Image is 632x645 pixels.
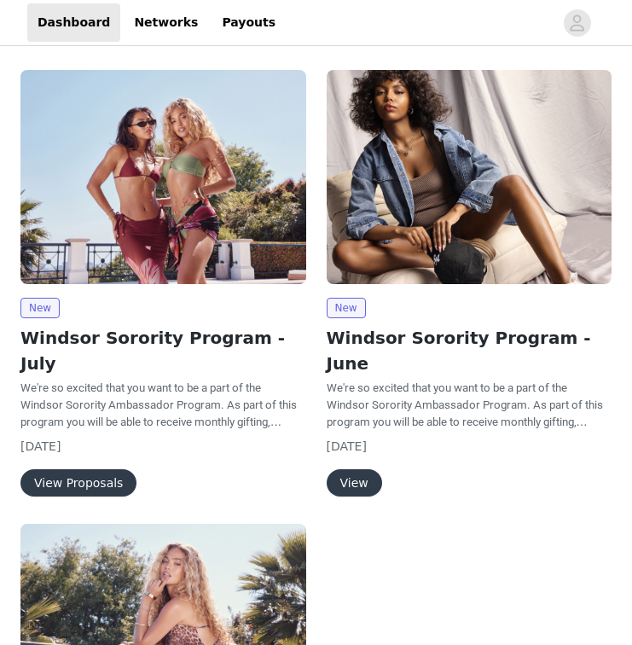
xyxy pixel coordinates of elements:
a: View [327,477,382,490]
a: Dashboard [27,3,120,42]
span: We're so excited that you want to be a part of the Windsor Sorority Ambassador Program. As part o... [327,381,603,445]
h2: Windsor Sorority Program - June [327,325,612,376]
a: View Proposals [20,477,136,490]
div: avatar [569,9,585,37]
span: We're so excited that you want to be a part of the Windsor Sorority Ambassador Program. As part o... [20,381,297,445]
span: New [20,298,60,318]
span: [DATE] [327,439,367,453]
a: Payouts [212,3,286,42]
a: Networks [124,3,208,42]
img: Windsor [327,70,612,284]
h2: Windsor Sorority Program - July [20,325,306,376]
button: View [327,469,382,497]
button: View Proposals [20,469,136,497]
span: [DATE] [20,439,61,453]
span: New [327,298,366,318]
img: Windsor [20,70,306,284]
